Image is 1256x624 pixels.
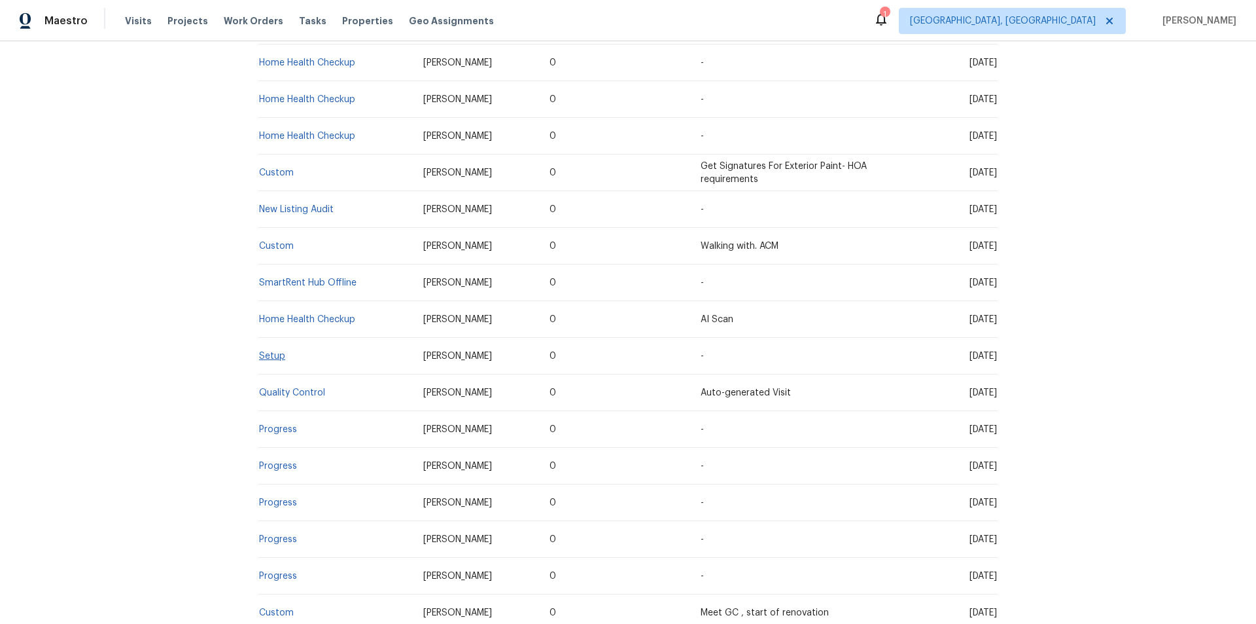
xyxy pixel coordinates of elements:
[1157,14,1236,28] span: [PERSON_NAME]
[969,242,997,251] span: [DATE]
[423,242,492,251] span: [PERSON_NAME]
[701,388,791,397] span: Auto-generated Visit
[299,16,326,26] span: Tasks
[259,278,357,287] a: SmartRent Hub Offline
[701,608,829,617] span: Meet GC , start of renovation
[549,95,556,104] span: 0
[549,315,556,324] span: 0
[259,168,294,177] a: Custom
[701,425,704,434] span: -
[969,315,997,324] span: [DATE]
[701,315,733,324] span: AI Scan
[259,132,355,141] a: Home Health Checkup
[701,572,704,581] span: -
[549,535,556,544] span: 0
[969,205,997,214] span: [DATE]
[701,162,867,184] span: Get Signatures For Exterior Paint- HOA requirements
[701,242,778,251] span: Walking with. ACM
[701,58,704,67] span: -
[423,205,492,214] span: [PERSON_NAME]
[259,58,355,67] a: Home Health Checkup
[259,388,325,397] a: Quality Control
[969,535,997,544] span: [DATE]
[423,462,492,471] span: [PERSON_NAME]
[125,14,152,28] span: Visits
[701,95,704,104] span: -
[701,535,704,544] span: -
[549,425,556,434] span: 0
[549,205,556,214] span: 0
[423,168,492,177] span: [PERSON_NAME]
[969,58,997,67] span: [DATE]
[167,14,208,28] span: Projects
[549,388,556,397] span: 0
[342,14,393,28] span: Properties
[969,425,997,434] span: [DATE]
[259,535,297,544] a: Progress
[969,95,997,104] span: [DATE]
[423,315,492,324] span: [PERSON_NAME]
[701,205,704,214] span: -
[259,315,355,324] a: Home Health Checkup
[259,205,334,214] a: New Listing Audit
[701,132,704,141] span: -
[423,608,492,617] span: [PERSON_NAME]
[701,498,704,507] span: -
[224,14,283,28] span: Work Orders
[259,498,297,507] a: Progress
[423,388,492,397] span: [PERSON_NAME]
[259,242,294,251] a: Custom
[423,572,492,581] span: [PERSON_NAME]
[969,388,997,397] span: [DATE]
[969,608,997,617] span: [DATE]
[701,278,704,287] span: -
[549,132,556,141] span: 0
[549,572,556,581] span: 0
[549,168,556,177] span: 0
[880,8,889,21] div: 1
[549,498,556,507] span: 0
[44,14,88,28] span: Maestro
[259,462,297,471] a: Progress
[549,462,556,471] span: 0
[259,352,285,361] a: Setup
[259,425,297,434] a: Progress
[969,278,997,287] span: [DATE]
[423,498,492,507] span: [PERSON_NAME]
[549,58,556,67] span: 0
[259,608,294,617] a: Custom
[549,278,556,287] span: 0
[423,58,492,67] span: [PERSON_NAME]
[423,95,492,104] span: [PERSON_NAME]
[969,132,997,141] span: [DATE]
[969,498,997,507] span: [DATE]
[969,352,997,361] span: [DATE]
[701,352,704,361] span: -
[423,278,492,287] span: [PERSON_NAME]
[969,168,997,177] span: [DATE]
[969,572,997,581] span: [DATE]
[969,462,997,471] span: [DATE]
[259,95,355,104] a: Home Health Checkup
[549,242,556,251] span: 0
[549,608,556,617] span: 0
[701,462,704,471] span: -
[549,352,556,361] span: 0
[910,14,1096,28] span: [GEOGRAPHIC_DATA], [GEOGRAPHIC_DATA]
[423,535,492,544] span: [PERSON_NAME]
[409,14,494,28] span: Geo Assignments
[423,132,492,141] span: [PERSON_NAME]
[423,352,492,361] span: [PERSON_NAME]
[423,425,492,434] span: [PERSON_NAME]
[259,572,297,581] a: Progress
